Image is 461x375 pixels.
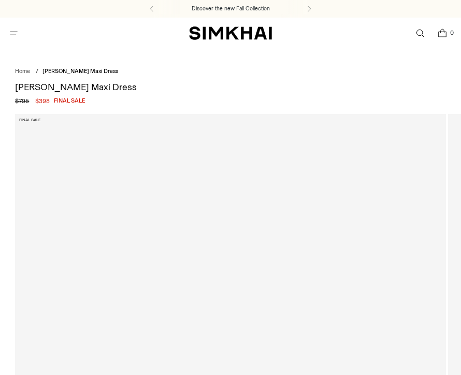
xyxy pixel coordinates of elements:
[15,67,445,76] nav: breadcrumbs
[15,68,30,75] a: Home
[192,5,270,13] a: Discover the new Fall Collection
[15,82,445,92] h1: [PERSON_NAME] Maxi Dress
[36,67,38,76] div: /
[409,23,430,44] a: Open search modal
[189,26,272,41] a: SIMKHAI
[3,23,24,44] button: Open menu modal
[42,68,118,75] span: [PERSON_NAME] Maxi Dress
[35,96,50,106] span: $398
[15,96,29,106] s: $795
[431,23,453,44] a: Open cart modal
[448,28,457,37] span: 0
